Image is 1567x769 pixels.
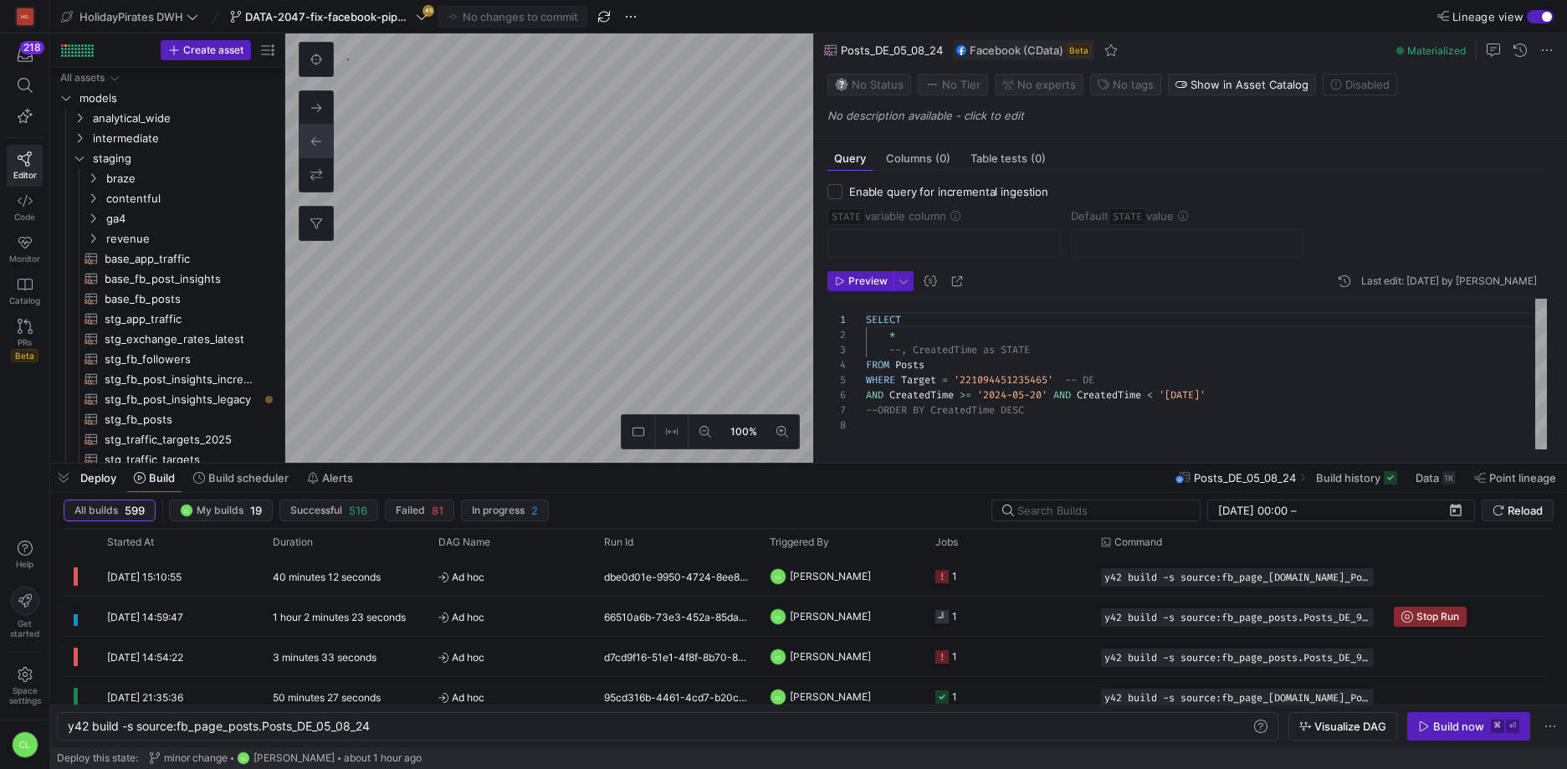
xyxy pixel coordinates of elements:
span: 19 [250,504,262,517]
a: stg_traffic_targets_2025​​​​​​​​​​ [57,429,278,449]
span: CreatedTime [1077,388,1141,402]
span: Beta [11,349,38,362]
span: Alerts [322,471,353,484]
button: All builds599 [64,500,156,521]
span: Beta [1067,44,1091,57]
span: stg_fb_followers​​​​​​​​​​ [105,350,259,369]
div: 1 [952,597,957,636]
div: CL [237,751,250,765]
span: SELECT [866,313,901,326]
div: Press SPACE to select this row. [57,168,278,188]
button: Point lineage [1467,464,1564,492]
span: Ad hoc [438,638,584,677]
span: stg_fb_post_insights_legacy​​​​​​​​​​ [105,390,259,409]
span: [DATE] 14:54:22 [107,651,183,664]
img: undefined [956,45,966,55]
span: No Status [835,78,904,91]
span: variable column [827,209,946,223]
span: Deploy [80,471,116,484]
a: stg_fb_posts​​​​​​​​​​ [57,409,278,429]
button: 218 [7,40,43,70]
div: 1 [952,637,957,676]
span: Build history [1316,471,1380,484]
button: No experts [995,74,1083,95]
span: Failed [396,505,425,516]
span: Triggered By [770,536,829,548]
button: minor changeCL[PERSON_NAME]about 1 hour ago [145,747,426,769]
span: 2 [531,504,538,517]
div: Press SPACE to select this row. [57,309,278,329]
span: models [79,89,275,108]
span: Target [901,373,936,387]
span: stg_exchange_rates_latest​​​​​​​​​​ [105,330,259,349]
kbd: ⌘ [1491,720,1504,733]
span: y42 build -s source:fb_page_[DOMAIN_NAME]_Post_Insights_2025 [1104,572,1370,583]
span: stg_traffic_targets​​​​​​​​​​ [105,450,259,469]
span: – [1291,504,1297,517]
button: Help [7,533,43,577]
span: DAG Name [438,536,490,548]
button: Build history [1308,464,1405,492]
a: base_fb_post_insights​​​​​​​​​​ [57,269,278,289]
button: Alerts [300,464,361,492]
div: All assets [60,72,105,84]
span: Posts_DE_05_08_24 [841,44,943,57]
span: Run Id [604,536,633,548]
button: Show in Asset Catalog [1168,74,1316,95]
span: revenue [106,229,275,249]
span: CreatedTime [889,388,954,402]
div: Press SPACE to select this row. [64,637,1547,677]
div: Press SPACE to select this row. [64,597,1547,637]
span: base_app_traffic​​​​​​​​​​ [105,249,259,269]
span: Duration [273,536,313,548]
div: Press SPACE to select this row. [57,389,278,409]
button: CLMy builds19 [169,500,273,521]
span: No Tier [925,78,981,91]
input: Start datetime [1218,504,1288,517]
span: stg_app_traffic​​​​​​​​​​ [105,310,259,329]
span: Stop Run [1416,611,1459,623]
span: In progress [472,505,525,516]
button: Failed81 [385,500,454,521]
div: Press SPACE to select this row. [57,329,278,349]
span: Command [1114,536,1162,548]
button: In progress2 [461,500,549,521]
input: End datetime [1300,504,1410,517]
div: HG [17,8,33,25]
span: intermediate [93,129,275,148]
button: Reload [1482,500,1554,521]
a: stg_fb_post_insights_legacy​​​​​​​​​​ [57,389,278,409]
span: Columns [886,153,950,164]
div: Press SPACE to select this row. [57,88,278,108]
a: stg_app_traffic​​​​​​​​​​ [57,309,278,329]
div: 6 [827,387,846,402]
a: Catalog [7,270,43,312]
button: Data1K [1408,464,1463,492]
span: base_fb_post_insights​​​​​​​​​​ [105,269,259,289]
span: stg_fb_posts​​​​​​​​​​ [105,410,259,429]
button: No tierNo Tier [918,74,988,95]
button: Build now⌘⏎ [1407,712,1530,741]
a: base_fb_posts​​​​​​​​​​ [57,289,278,309]
span: --ORDER BY CreatedTime DESC [866,403,1024,417]
span: Help [14,559,35,569]
div: Press SPACE to select this row. [57,249,278,269]
button: Preview [827,271,894,291]
a: PRsBeta [7,312,43,369]
button: HolidayPirates DWH [57,6,202,28]
span: Point lineage [1489,471,1556,484]
div: Press SPACE to select this row. [64,556,1547,597]
span: (0) [1031,153,1046,164]
span: Visualize DAG [1314,720,1386,733]
span: FROM [866,358,889,372]
div: Press SPACE to select this row. [57,68,278,88]
span: Started At [107,536,154,548]
span: '2024-05-20' [977,388,1047,402]
div: Press SPACE to select this row. [57,409,278,429]
span: Show in Asset Catalog [1191,78,1308,91]
span: ga4 [106,209,275,228]
button: Build scheduler [186,464,296,492]
span: minor change [164,752,228,764]
img: No status [835,78,848,91]
span: Jobs [935,536,958,548]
